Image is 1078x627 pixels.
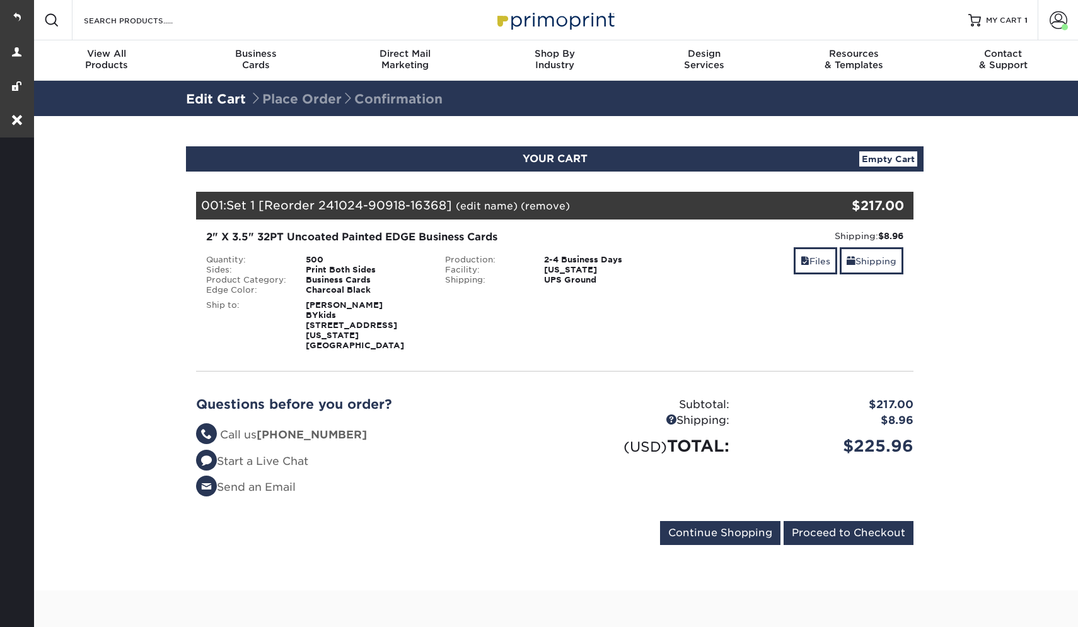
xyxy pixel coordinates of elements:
[197,275,296,285] div: Product Category:
[555,397,739,413] div: Subtotal:
[436,265,535,275] div: Facility:
[181,48,330,71] div: Cards
[330,40,480,81] a: Direct MailMarketing
[197,300,296,351] div: Ship to:
[330,48,480,71] div: Marketing
[801,256,809,266] span: files
[206,230,664,245] div: 2" X 3.5" 32PT Uncoated Painted EDGE Business Cards
[196,481,296,493] a: Send an Email
[739,413,923,429] div: $8.96
[794,247,837,274] a: Files
[296,255,436,265] div: 500
[480,48,629,59] span: Shop By
[630,40,779,81] a: DesignServices
[660,521,780,545] input: Continue Shopping
[630,48,779,71] div: Services
[306,300,404,350] strong: [PERSON_NAME] BYkids [STREET_ADDRESS] [US_STATE][GEOGRAPHIC_DATA]
[197,255,296,265] div: Quantity:
[83,13,206,28] input: SEARCH PRODUCTS.....
[784,521,913,545] input: Proceed to Checkout
[296,265,436,275] div: Print Both Sides
[436,255,535,265] div: Production:
[32,48,181,59] span: View All
[197,285,296,295] div: Edge Color:
[523,153,588,165] span: YOUR CART
[847,256,855,266] span: shipping
[196,397,545,412] h2: Questions before you order?
[196,192,794,220] div: 001:
[521,200,570,212] a: (remove)
[492,6,618,33] img: Primoprint
[32,40,181,81] a: View AllProducts
[535,265,674,275] div: [US_STATE]
[929,48,1078,71] div: & Support
[436,275,535,285] div: Shipping:
[739,397,923,413] div: $217.00
[555,413,739,429] div: Shipping:
[840,247,903,274] a: Shipping
[296,285,436,295] div: Charcoal Black
[196,455,308,467] a: Start a Live Chat
[186,91,246,107] a: Edit Cart
[480,40,629,81] a: Shop ByIndustry
[181,48,330,59] span: Business
[929,40,1078,81] a: Contact& Support
[197,265,296,275] div: Sides:
[456,200,518,212] a: (edit name)
[630,48,779,59] span: Design
[535,255,674,265] div: 2-4 Business Days
[859,151,917,167] a: Empty Cart
[878,231,903,241] strong: $8.96
[779,40,929,81] a: Resources& Templates
[32,48,181,71] div: Products
[986,15,1022,26] span: MY CART
[779,48,929,59] span: Resources
[683,230,903,242] div: Shipping:
[739,434,923,458] div: $225.96
[555,434,739,458] div: TOTAL:
[779,48,929,71] div: & Templates
[623,438,667,455] small: (USD)
[226,198,452,212] span: Set 1 [Reorder 241024-90918-16368]
[929,48,1078,59] span: Contact
[794,196,904,215] div: $217.00
[257,428,367,441] strong: [PHONE_NUMBER]
[250,91,443,107] span: Place Order Confirmation
[330,48,480,59] span: Direct Mail
[535,275,674,285] div: UPS Ground
[480,48,629,71] div: Industry
[196,427,545,443] li: Call us
[1024,16,1028,25] span: 1
[181,40,330,81] a: BusinessCards
[296,275,436,285] div: Business Cards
